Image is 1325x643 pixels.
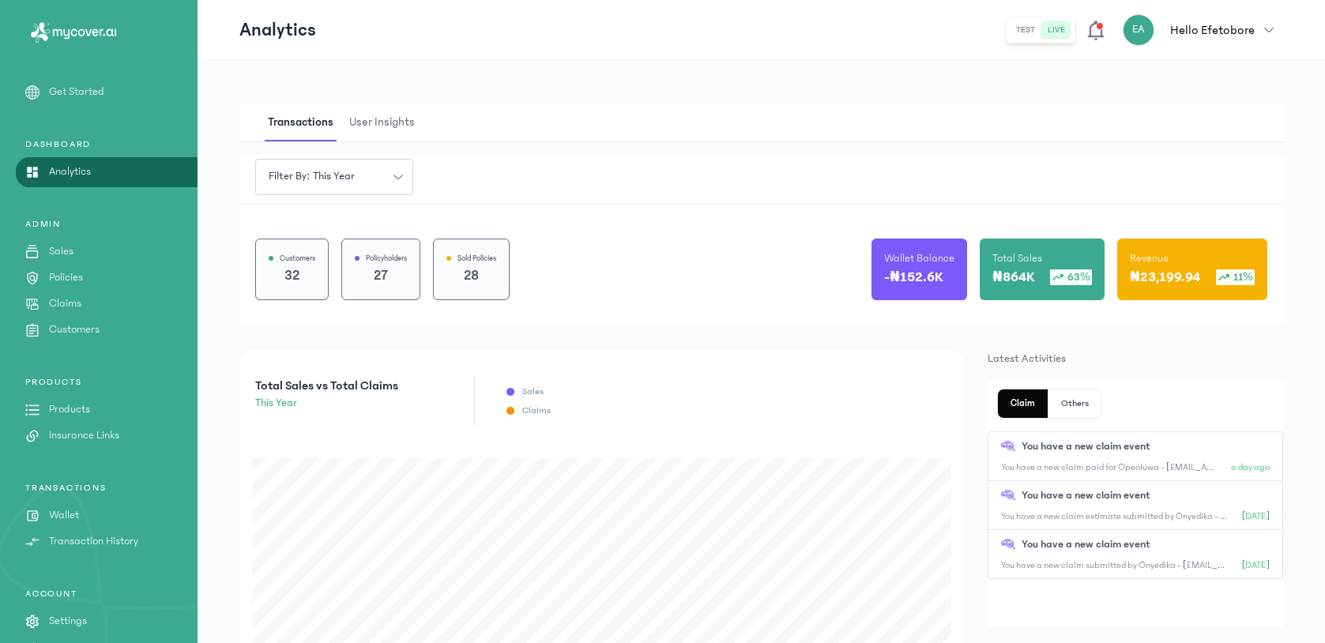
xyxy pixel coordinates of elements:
p: Transaction History [49,533,138,550]
p: [DATE] [1242,510,1270,523]
p: Insurance Links [49,427,119,444]
span: Filter by: this year [259,168,364,185]
p: Claims [49,295,81,312]
p: Sold Policies [457,252,496,265]
button: User Insights [346,104,427,141]
span: User Insights [346,104,418,141]
p: Wallet [49,507,79,524]
p: Products [49,401,90,418]
p: Get Started [49,84,104,100]
p: 28 [446,265,496,287]
button: Claim [998,389,1048,418]
p: Claims [522,404,551,417]
button: Others [1048,389,1101,418]
p: Policies [49,269,83,286]
p: Latest Activities [988,351,1283,367]
p: Total Sales [992,250,1042,266]
p: Customers [49,321,100,338]
p: You have a new claim submitted by Onyedika - [EMAIL_ADDRESS][DOMAIN_NAME]. [1001,559,1229,572]
p: You have a new claim event [1022,536,1150,553]
p: Hello Efetobore [1170,21,1255,39]
p: Sales [522,385,544,398]
span: Transactions [265,104,337,141]
p: You have a new claim estimate submitted by Onyedika - [EMAIL_ADDRESS][DOMAIN_NAME]. [1001,510,1229,523]
p: Sales [49,243,73,260]
p: You have a new claim event [1022,487,1150,504]
p: Customers [280,252,315,265]
p: ₦23,199.94 [1130,266,1200,288]
button: Filter by: this year [255,159,413,195]
p: Analytics [49,164,91,180]
p: ₦864K [992,266,1034,288]
p: Policyholders [366,252,407,265]
p: a day ago [1231,461,1270,474]
p: Analytics [239,17,316,43]
p: this year [255,395,398,412]
p: 27 [355,265,407,287]
p: -₦152.6K [884,266,943,288]
p: 32 [269,265,315,287]
p: Revenue [1130,250,1169,266]
button: test [1010,21,1041,39]
p: [DATE] [1242,559,1270,572]
p: Wallet Balance [884,250,954,266]
p: Total Sales vs Total Claims [255,376,398,395]
button: EAHello Efetobore [1123,14,1283,46]
p: Settings [49,613,87,630]
div: 63% [1050,269,1092,285]
div: 11% [1216,269,1255,285]
div: EA [1123,14,1154,46]
button: live [1041,21,1071,39]
button: Transactions [265,104,346,141]
p: You have a new claim paid for Opeoluwa - [EMAIL_ADDRESS][DOMAIN_NAME]. [1001,461,1218,474]
p: You have a new claim event [1022,438,1150,455]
